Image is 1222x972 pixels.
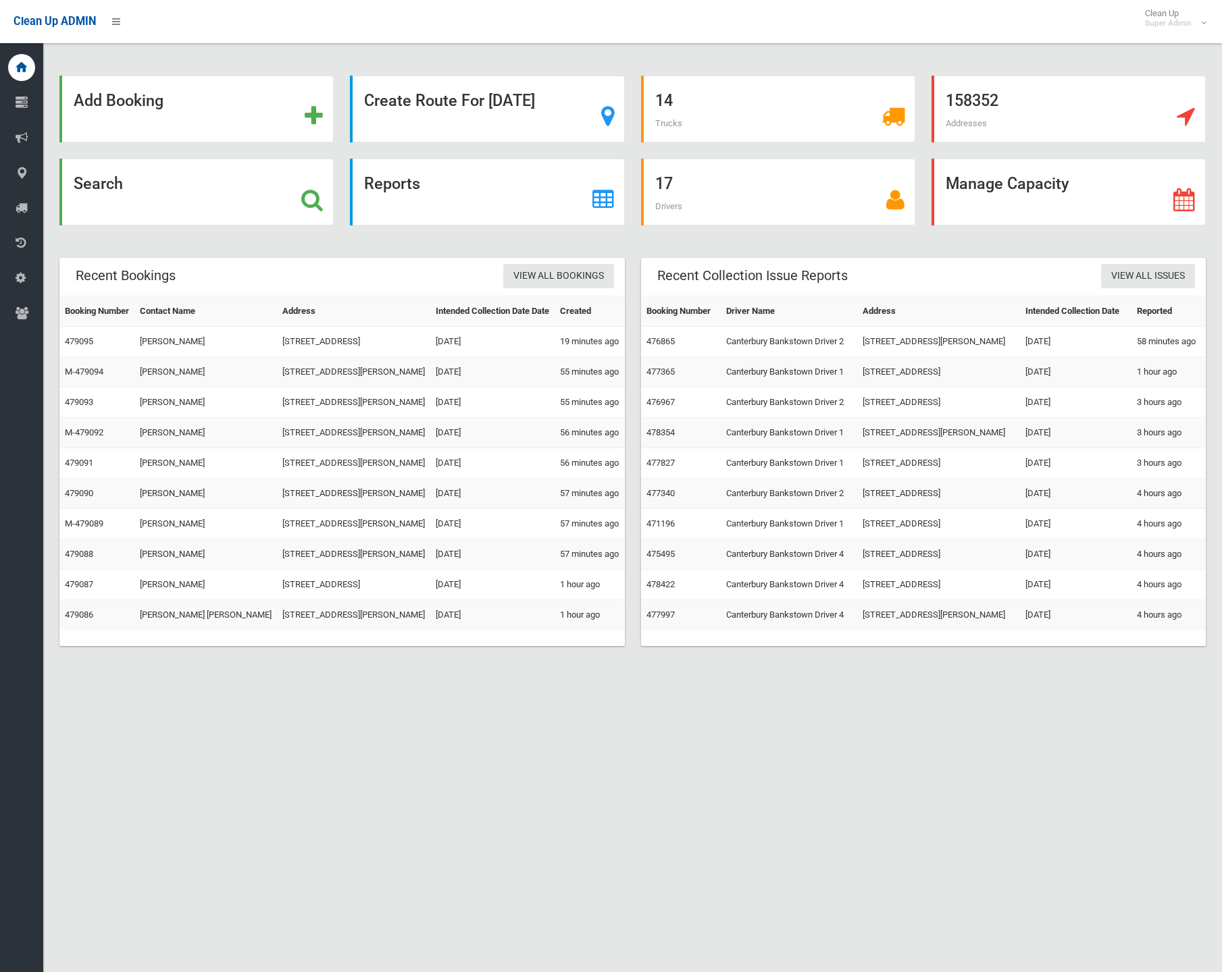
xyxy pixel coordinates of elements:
[555,418,624,448] td: 56 minutes ago
[65,427,103,437] a: M-479092
[857,479,1021,509] td: [STREET_ADDRESS]
[646,427,675,437] a: 478354
[134,600,277,630] td: [PERSON_NAME] [PERSON_NAME]
[721,570,857,600] td: Canterbury Bankstown Driver 4
[857,327,1021,357] td: [STREET_ADDRESS][PERSON_NAME]
[1131,387,1206,418] td: 3 hours ago
[59,159,334,225] a: Search
[857,418,1021,448] td: [STREET_ADDRESS][PERSON_NAME]
[721,296,857,327] th: Driver Name
[134,448,277,479] td: [PERSON_NAME]
[430,479,555,509] td: [DATE]
[555,479,624,509] td: 57 minutes ago
[721,327,857,357] td: Canterbury Bankstown Driver 2
[350,159,624,225] a: Reports
[857,357,1021,387] td: [STREET_ADDRESS]
[1131,509,1206,539] td: 4 hours ago
[1131,357,1206,387] td: 1 hour ago
[430,296,555,327] th: Intended Collection Date Date
[277,387,430,418] td: [STREET_ADDRESS][PERSON_NAME]
[65,336,93,346] a: 479095
[277,418,430,448] td: [STREET_ADDRESS][PERSON_NAME]
[1020,296,1131,327] th: Intended Collection Date
[430,418,555,448] td: [DATE]
[646,458,675,468] a: 477827
[655,118,682,128] span: Trucks
[646,579,675,589] a: 478422
[646,397,675,407] a: 476967
[646,610,675,620] a: 477997
[946,118,987,128] span: Addresses
[721,509,857,539] td: Canterbury Bankstown Driver 1
[946,91,998,110] strong: 158352
[65,549,93,559] a: 479088
[1020,479,1131,509] td: [DATE]
[134,387,277,418] td: [PERSON_NAME]
[721,418,857,448] td: Canterbury Bankstown Driver 1
[646,488,675,498] a: 477340
[65,458,93,468] a: 479091
[1131,418,1206,448] td: 3 hours ago
[430,357,555,387] td: [DATE]
[555,570,624,600] td: 1 hour ago
[641,296,721,327] th: Booking Number
[555,448,624,479] td: 56 minutes ago
[555,509,624,539] td: 57 minutes ago
[646,549,675,559] a: 475495
[655,201,682,211] span: Drivers
[1020,327,1131,357] td: [DATE]
[1020,448,1131,479] td: [DATE]
[1020,600,1131,630] td: [DATE]
[364,174,420,193] strong: Reports
[1101,264,1195,289] a: View All Issues
[364,91,535,110] strong: Create Route For [DATE]
[65,367,103,377] a: M-479094
[430,387,555,418] td: [DATE]
[430,327,555,357] td: [DATE]
[65,397,93,407] a: 479093
[1020,387,1131,418] td: [DATE]
[134,570,277,600] td: [PERSON_NAME]
[65,610,93,620] a: 479086
[277,448,430,479] td: [STREET_ADDRESS][PERSON_NAME]
[641,76,915,142] a: 14 Trucks
[14,15,96,28] span: Clean Up ADMIN
[932,159,1206,225] a: Manage Capacity
[857,600,1021,630] td: [STREET_ADDRESS][PERSON_NAME]
[59,76,334,142] a: Add Booking
[277,327,430,357] td: [STREET_ADDRESS]
[277,296,430,327] th: Address
[134,296,277,327] th: Contact Name
[946,174,1069,193] strong: Manage Capacity
[641,159,915,225] a: 17 Drivers
[721,600,857,630] td: Canterbury Bankstown Driver 4
[646,336,675,346] a: 476865
[1131,539,1206,570] td: 4 hours ago
[555,357,624,387] td: 55 minutes ago
[503,264,614,289] a: View All Bookings
[277,600,430,630] td: [STREET_ADDRESS][PERSON_NAME]
[857,448,1021,479] td: [STREET_ADDRESS]
[134,509,277,539] td: [PERSON_NAME]
[277,539,430,570] td: [STREET_ADDRESS][PERSON_NAME]
[74,174,123,193] strong: Search
[1020,357,1131,387] td: [DATE]
[555,600,624,630] td: 1 hour ago
[1138,8,1205,28] span: Clean Up
[1131,570,1206,600] td: 4 hours ago
[857,539,1021,570] td: [STREET_ADDRESS]
[277,479,430,509] td: [STREET_ADDRESS][PERSON_NAME]
[65,518,103,529] a: M-479089
[59,296,134,327] th: Booking Number
[1131,479,1206,509] td: 4 hours ago
[1131,448,1206,479] td: 3 hours ago
[646,367,675,377] a: 477365
[430,600,555,630] td: [DATE]
[134,418,277,448] td: [PERSON_NAME]
[277,357,430,387] td: [STREET_ADDRESS][PERSON_NAME]
[1020,418,1131,448] td: [DATE]
[65,579,93,589] a: 479087
[430,570,555,600] td: [DATE]
[1020,509,1131,539] td: [DATE]
[74,91,163,110] strong: Add Booking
